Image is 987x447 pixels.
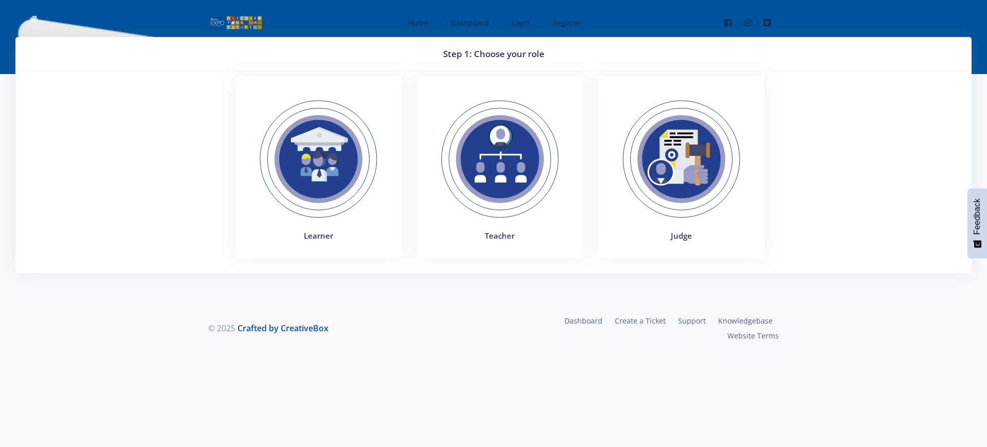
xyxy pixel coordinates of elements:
span: Home [408,18,428,28]
img: Learner [248,88,389,230]
a: Home [398,9,436,37]
a: Register [542,9,589,37]
img: logo01.png [208,15,262,30]
a: Support [672,313,712,328]
a: Judges Judge [591,76,772,274]
a: Crafted by CreativeBox [237,323,328,334]
a: Create a Ticket [609,313,672,328]
h4: Teacher [429,230,571,242]
span: Login [511,18,530,28]
span: Knowledgebase [718,316,773,326]
a: Dashboard [441,9,497,37]
h3: Step 1: Choose your role [28,47,959,61]
div: © 2025 [208,322,486,334]
a: Login [501,9,538,37]
a: Knowledgebase [712,313,779,328]
span: Dashboard [451,18,489,28]
a: Learner Learner [228,76,409,274]
button: Feedback - Show survey [967,188,987,258]
span: Feedback [973,199,982,235]
h4: Learner [248,230,389,242]
img: Judges [611,88,752,230]
a: Teacher Teacher [409,76,591,274]
a: Dashboard [558,313,609,328]
a: Website Terms [721,328,779,343]
h4: Judge [611,230,752,242]
span: Register [553,18,581,28]
img: Teacher [429,88,571,230]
